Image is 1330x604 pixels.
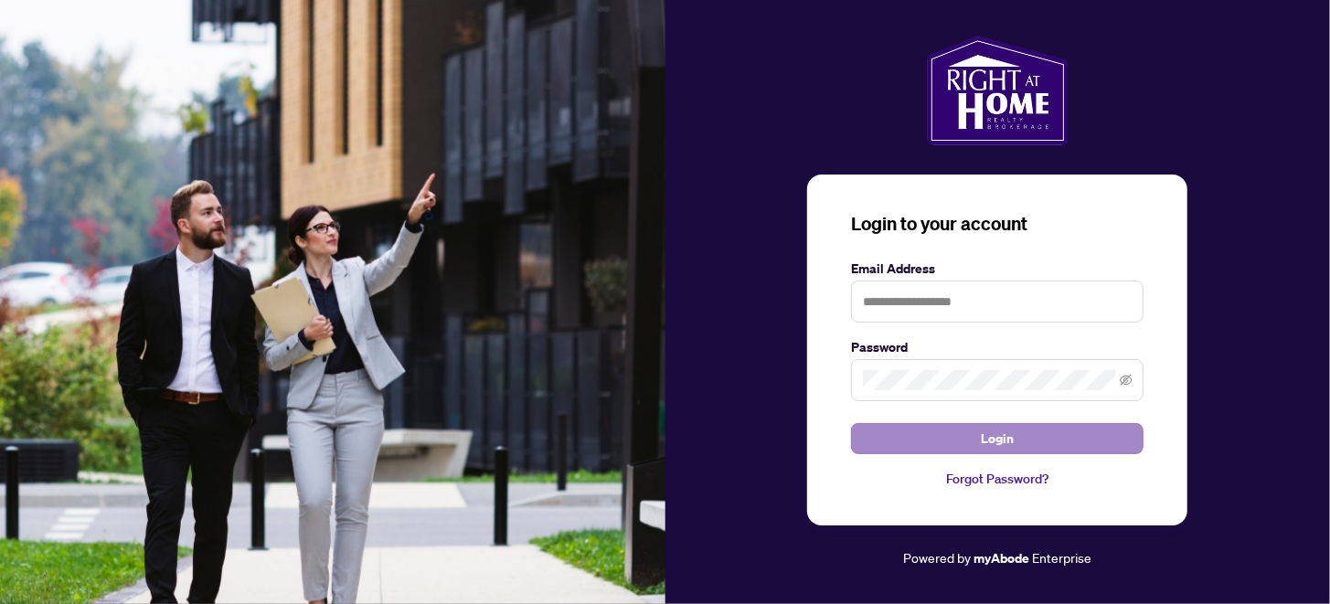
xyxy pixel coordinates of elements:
[851,469,1144,489] a: Forgot Password?
[851,337,1144,357] label: Password
[927,36,1069,145] img: ma-logo
[851,259,1144,279] label: Email Address
[903,549,971,566] span: Powered by
[981,424,1014,453] span: Login
[851,423,1144,454] button: Login
[974,548,1029,568] a: myAbode
[1032,549,1091,566] span: Enterprise
[1120,374,1133,387] span: eye-invisible
[851,211,1144,237] h3: Login to your account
